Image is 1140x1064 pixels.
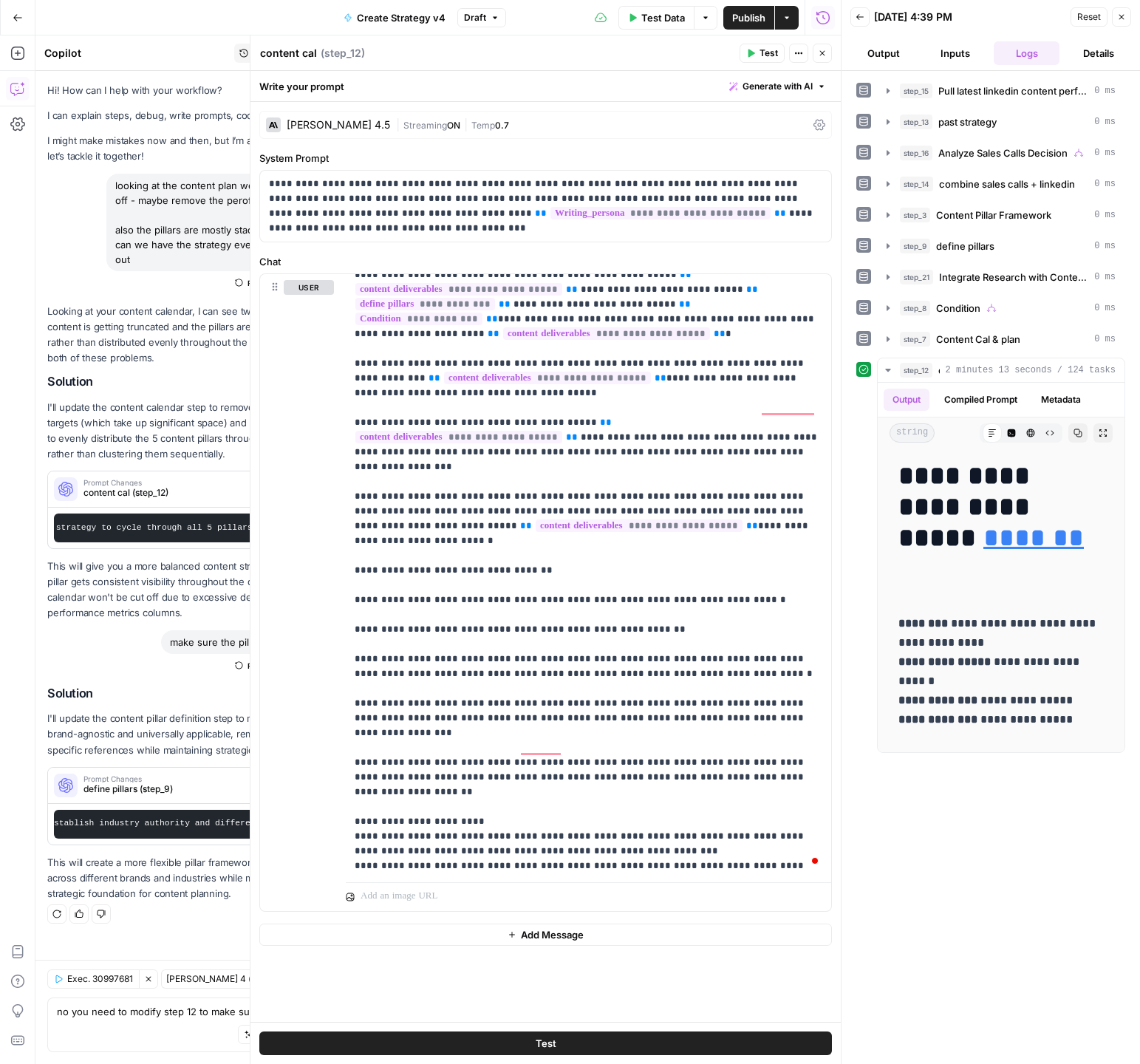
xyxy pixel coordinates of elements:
span: Exec. 30997681 [67,972,133,986]
span: Content Pillar Framework [936,208,1051,222]
button: Test [740,44,785,63]
div: looking at the content plan we are getting cut off - maybe remove the perofmrance targets? also t... [106,174,345,271]
button: Compiled Prompt [935,389,1026,411]
button: Create Strategy v4 [335,6,454,30]
input: Claude Sonnet 4 (default) [166,972,308,986]
span: Test [760,47,778,60]
button: 0 ms [878,234,1124,258]
span: Streaming [403,120,447,131]
span: content cal (step_12) [83,486,271,499]
textarea: content cal [260,46,317,61]
p: Hi! How can I help with your workflow? [47,83,345,98]
span: Test [536,1036,556,1051]
span: Content Cal & plan [936,332,1020,347]
span: ( step_12 ) [321,46,365,61]
button: 0 ms [878,110,1124,134]
p: This will give you a more balanced content strategy where each pillar gets consistent visibility ... [47,559,345,621]
span: 0 ms [1094,115,1116,129]
div: To enrich screen reader interactions, please activate Accessibility in Grammarly extension settings [346,274,831,876]
button: Restore from Checkpoint [229,274,345,292]
button: Add Message [259,924,832,946]
p: I might make mistakes now and then, but I’m always learning — let’s tackle it together! [47,133,345,164]
span: step_8 [900,301,930,316]
button: Output [884,389,929,411]
span: step_7 [900,332,930,347]
span: 0 ms [1094,84,1116,98]
button: 0 ms [878,203,1124,227]
span: 0 ms [1094,270,1116,284]
span: step_3 [900,208,930,222]
span: 0 ms [1094,177,1116,191]
p: I'll update the content calendar step to remove performance targets (which take up significant sp... [47,400,345,463]
span: past strategy [938,115,997,129]
button: 0 ms [878,141,1124,165]
button: 2 minutes 13 seconds / 124 tasks [878,358,1124,382]
button: Generate with AI [723,77,832,96]
button: Auto Mode [238,1025,310,1044]
button: Details [1065,41,1131,65]
span: string [890,423,935,443]
span: Draft [464,11,486,24]
span: step_9 [900,239,930,253]
span: Condition [936,301,980,316]
span: Analyze Sales Calls Decision [938,146,1068,160]
span: 0.7 [495,120,509,131]
span: combine sales calls + linkedin [939,177,1075,191]
textarea: no you need to modify step 12 to make sure [57,1004,335,1019]
div: make sure the pillars brand agnostic [161,630,345,654]
span: 0 ms [1094,301,1116,315]
span: Create Strategy v4 [357,10,446,25]
div: Copilot [44,46,230,61]
span: 0 ms [1094,146,1116,160]
span: Test Data [641,10,685,25]
span: define pillars (step_9) [83,782,292,796]
label: Chat [259,254,832,269]
span: Pull latest linkedin content performance [938,83,1088,98]
span: | [396,117,403,132]
span: step_15 [900,83,932,98]
span: step_21 [900,270,933,284]
span: content cal [938,363,940,378]
div: [PERSON_NAME] 4.5 [287,120,390,130]
div: 2 minutes 13 seconds / 124 tasks [878,383,1124,752]
button: Logs [994,41,1059,65]
div: Write your prompt [250,71,841,101]
button: user [284,280,334,295]
button: Metadata [1032,389,1090,411]
button: 0 ms [878,296,1124,320]
label: System Prompt [259,151,832,166]
button: Test Data [618,6,694,30]
span: step_13 [900,115,932,129]
button: Publish [723,6,774,30]
span: step_16 [900,146,932,160]
p: I'll update the content pillar definition step to make the pillars more brand-agnostic and univer... [47,711,345,757]
p: I can explain steps, debug, write prompts, code, and offer advice. [47,108,345,123]
span: Reset [1077,10,1101,24]
button: 0 ms [878,265,1124,289]
button: Test [259,1031,832,1055]
button: 0 ms [878,172,1124,196]
span: 0 ms [1094,239,1116,253]
span: step_12 [900,363,932,378]
button: Output [850,41,916,65]
span: Temp [471,120,495,131]
span: Prompt Changes [83,479,271,486]
span: Add Message [521,927,584,942]
span: Prompt Changes [83,775,292,782]
h2: Solution [47,375,345,389]
span: step_14 [900,177,933,191]
button: 0 ms [878,327,1124,351]
button: Restore from Checkpoint [229,657,345,675]
button: Exec. 30997681 [47,969,139,989]
button: 0 ms [878,79,1124,103]
p: This will create a more flexible pillar framework that can be applied across different brands and... [47,855,345,901]
button: Reset [1071,7,1107,27]
button: Draft [457,8,506,27]
p: Looking at your content calendar, I can see two main issues: the content is getting truncated and... [47,304,345,366]
span: Publish [732,10,765,25]
span: Generate with AI [743,80,813,93]
span: 2 minutes 13 seconds / 124 tasks [946,364,1116,377]
span: define pillars [936,239,994,253]
span: 0 ms [1094,332,1116,346]
span: ON [447,120,460,131]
